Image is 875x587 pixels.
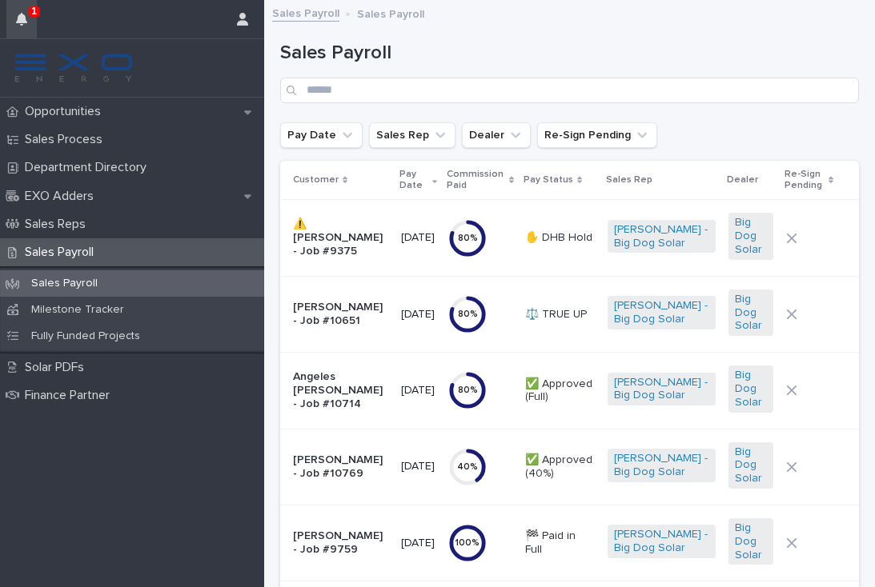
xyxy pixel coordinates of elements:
[280,429,859,505] tr: [PERSON_NAME] - Job #10769[DATE]40%✅ Approved (40%)[PERSON_NAME] - Big Dog Solar Big Dog Solar
[606,171,652,189] p: Sales Rep
[280,78,859,103] input: Search
[18,104,114,119] p: Opportunities
[18,329,153,343] p: Fully Funded Projects
[280,42,859,65] h1: Sales Payroll
[525,308,596,321] p: ⚖️ TRUE UP
[401,384,435,397] p: [DATE]
[448,461,487,473] div: 40 %
[293,218,388,258] p: ⚠️ [PERSON_NAME] - Job #9375
[280,353,859,429] tr: Angeles [PERSON_NAME] - Job #10714[DATE]80%✅ Approved (Full)[PERSON_NAME] - Big Dog Solar Big Dog...
[18,189,106,204] p: EXO Adders
[18,360,97,375] p: Solar PDFs
[735,216,768,256] a: Big Dog Solar
[18,132,115,147] p: Sales Process
[735,369,768,409] a: Big Dog Solar
[448,233,487,244] div: 80 %
[18,160,159,175] p: Department Directory
[727,171,758,189] p: Dealer
[401,460,435,473] p: [DATE]
[18,217,98,232] p: Sales Reps
[293,301,388,328] p: [PERSON_NAME] - Job #10651
[735,293,768,333] a: Big Dog Solar
[524,171,573,189] p: Pay Status
[280,200,859,276] tr: ⚠️ [PERSON_NAME] - Job #9375[DATE]80%✋ DHB Hold[PERSON_NAME] - Big Dog Solar Big Dog Solar
[448,385,487,396] div: 80 %
[448,537,487,549] div: 100 %
[357,4,424,22] p: Sales Payroll
[401,537,435,550] p: [DATE]
[293,370,388,410] p: Angeles [PERSON_NAME] - Job #10714
[448,309,487,320] div: 80 %
[614,528,708,555] a: [PERSON_NAME] - Big Dog Solar
[614,223,708,250] a: [PERSON_NAME] - Big Dog Solar
[462,122,531,148] button: Dealer
[293,453,388,481] p: [PERSON_NAME] - Job #10769
[401,231,435,245] p: [DATE]
[785,166,824,195] p: Re-Sign Pending
[18,277,110,290] p: Sales Payroll
[399,166,428,195] p: Pay Date
[16,10,37,38] div: 1
[525,231,596,245] p: ✋ DHB Hold
[525,453,596,481] p: ✅ Approved (40%)
[18,245,106,260] p: Sales Payroll
[614,299,708,326] a: [PERSON_NAME] - Big Dog Solar
[735,521,768,561] a: Big Dog Solar
[614,376,708,403] a: [PERSON_NAME] - Big Dog Solar
[18,303,137,317] p: Milestone Tracker
[447,166,504,195] p: Commission Paid
[18,388,122,403] p: Finance Partner
[537,122,657,148] button: Re-Sign Pending
[280,122,363,148] button: Pay Date
[293,171,339,189] p: Customer
[293,529,388,557] p: [PERSON_NAME] - Job #9759
[614,452,708,479] a: [PERSON_NAME] - Big Dog Solar
[272,3,339,22] a: Sales Payroll
[525,377,596,405] p: ✅ Approved (Full)
[525,529,596,557] p: 🏁 Paid in Full
[13,52,134,84] img: FKS5r6ZBThi8E5hshIGi
[31,6,37,17] p: 1
[369,122,456,148] button: Sales Rep
[280,505,859,581] tr: [PERSON_NAME] - Job #9759[DATE]100%🏁 Paid in Full[PERSON_NAME] - Big Dog Solar Big Dog Solar
[401,308,435,321] p: [DATE]
[280,276,859,352] tr: [PERSON_NAME] - Job #10651[DATE]80%⚖️ TRUE UP[PERSON_NAME] - Big Dog Solar Big Dog Solar
[735,445,768,485] a: Big Dog Solar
